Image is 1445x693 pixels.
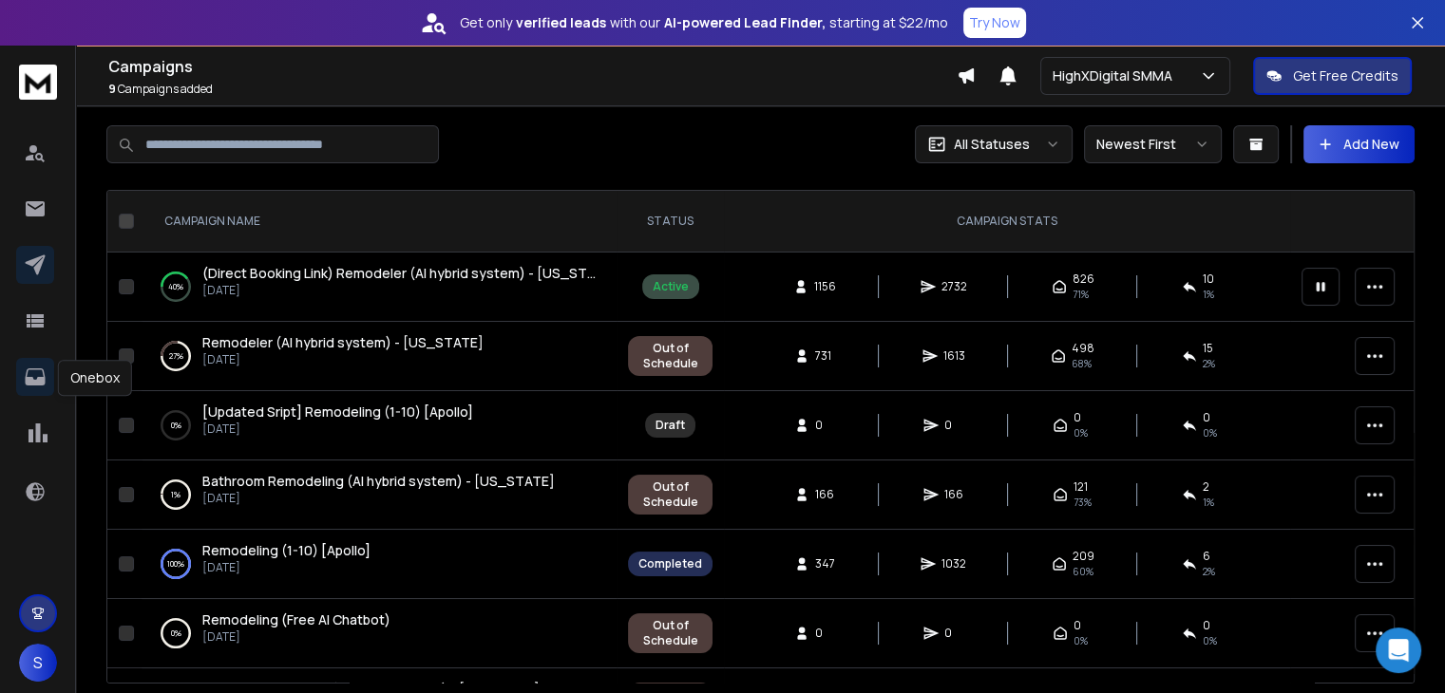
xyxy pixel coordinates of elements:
p: Get Free Credits [1293,66,1398,85]
span: 0 [1074,618,1081,633]
span: 731 [815,348,834,364]
span: 0 [1203,410,1210,425]
span: Remodeling (Free AI Chatbot) [202,610,390,628]
td: 0%Remodeling (Free AI Chatbot)[DATE] [142,599,617,668]
a: Remodeling (Free AI Chatbot) [202,610,390,629]
span: 2732 [941,279,967,294]
span: 71 % [1073,287,1089,302]
p: [DATE] [202,491,555,506]
p: 27 % [169,346,183,365]
p: Campaigns added [108,82,957,97]
span: 2 % [1203,564,1215,579]
span: 347 [815,556,835,571]
p: All Statuses [954,135,1030,154]
p: 40 % [168,277,183,296]
div: Out of Schedule [638,479,702,510]
th: CAMPAIGN NAME [142,191,617,253]
td: 100%Remodeling (1-10) [Apollo][DATE] [142,530,617,599]
span: 0% [1074,425,1088,440]
div: Draft [656,418,685,433]
td: 0%[Updated Sript] Remodeling (1-10) [Apollo][DATE] [142,391,617,460]
span: Remodeler (AI hybrid system) - [US_STATE] [202,333,484,351]
p: Try Now [969,13,1020,32]
img: logo [19,65,57,100]
a: Remodeler (AI hybrid system) - [US_STATE] [202,333,484,352]
span: 0 [944,626,963,641]
th: STATUS [617,191,724,253]
span: 1 % [1203,495,1214,510]
div: Onebox [58,360,132,396]
span: 73 % [1074,495,1092,510]
td: 40%(Direct Booking Link) Remodeler (AI hybrid system) - [US_STATE][DATE] [142,253,617,322]
span: 0 [944,418,963,433]
strong: verified leads [516,13,606,32]
span: 166 [815,487,834,502]
strong: AI-powered Lead Finder, [664,13,826,32]
span: 0 [815,418,834,433]
span: 68 % [1072,356,1092,371]
p: 1 % [171,485,181,504]
div: Completed [638,556,702,571]
button: Get Free Credits [1253,57,1412,95]
div: Open Intercom Messenger [1376,627,1421,673]
span: 2 [1203,479,1209,495]
span: 826 [1073,272,1094,287]
span: 1613 [943,348,965,364]
button: Newest First [1084,125,1222,163]
span: 0 [1203,618,1210,633]
span: 10 [1203,272,1214,287]
span: 121 [1074,479,1088,495]
a: Bathroom Remodeling (AI hybrid system) - [US_STATE] [202,472,555,491]
span: 166 [944,487,963,502]
span: 0 [815,626,834,641]
span: 1 % [1203,287,1214,302]
span: 0% [1074,633,1088,648]
p: [DATE] [202,629,390,645]
span: 0 [1074,410,1081,425]
span: 498 [1072,341,1094,356]
span: Remodeling (1-10) [Apollo] [202,541,371,559]
p: [DATE] [202,352,484,367]
button: S [19,644,57,682]
p: [DATE] [202,421,473,437]
span: 9 [108,81,116,97]
span: [Updated Sript] Remodeling (1-10) [Apollo] [202,403,473,421]
a: Remodeling (1-10) [Apollo] [202,541,371,560]
h1: Campaigns [108,55,957,78]
p: 0 % [171,416,181,435]
td: 1%Bathroom Remodeling (AI hybrid system) - [US_STATE][DATE] [142,460,617,530]
p: [DATE] [202,283,598,298]
div: Out of Schedule [638,618,702,648]
p: 100 % [167,554,184,573]
span: 6 [1203,549,1210,564]
p: [DATE] [202,560,371,575]
button: Try Now [963,8,1026,38]
span: Bathroom Remodeling (AI hybrid system) - [US_STATE] [202,472,555,490]
button: Add New [1303,125,1415,163]
p: HighXDigital SMMA [1053,66,1180,85]
div: Out of Schedule [638,341,702,371]
span: (Direct Booking Link) Remodeler (AI hybrid system) - [US_STATE] [202,264,618,282]
th: CAMPAIGN STATS [724,191,1290,253]
td: 27%Remodeler (AI hybrid system) - [US_STATE][DATE] [142,322,617,391]
span: 1156 [814,279,836,294]
span: 0% [1203,425,1217,440]
span: 60 % [1073,564,1093,579]
span: 15 [1203,341,1213,356]
a: (Direct Booking Link) Remodeler (AI hybrid system) - [US_STATE] [202,264,598,283]
span: 2 % [1203,356,1215,371]
span: 0% [1203,633,1217,648]
p: Get only with our starting at $22/mo [460,13,948,32]
div: Active [653,279,689,294]
span: 1032 [941,556,966,571]
a: [Updated Sript] Remodeling (1-10) [Apollo] [202,403,473,421]
span: 209 [1073,549,1094,564]
p: 0 % [171,624,181,643]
